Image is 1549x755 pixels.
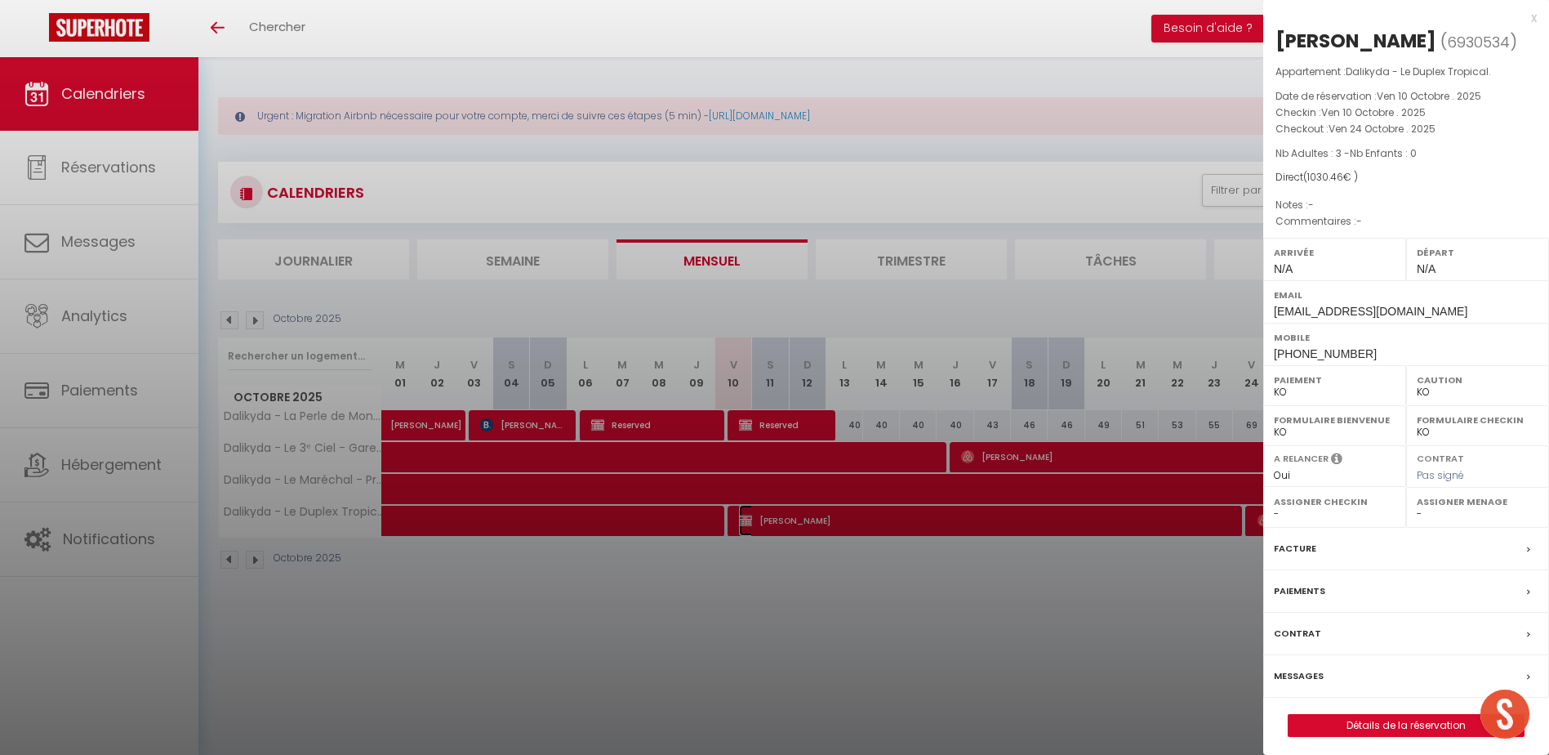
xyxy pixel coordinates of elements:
span: Ven 10 Octobre . 2025 [1377,89,1481,103]
label: Départ [1417,244,1538,261]
label: Mobile [1274,329,1538,346]
span: 6930534 [1447,32,1510,52]
a: Détails de la réservation [1289,715,1524,736]
div: Direct [1275,170,1537,185]
span: N/A [1274,262,1293,275]
label: Formulaire Bienvenue [1274,412,1395,428]
span: Nb Adultes : 3 - [1275,146,1417,160]
p: Checkin : [1275,105,1537,121]
label: Paiements [1274,583,1325,600]
label: Contrat [1274,625,1321,642]
span: [PHONE_NUMBER] [1274,347,1377,360]
span: Nb Enfants : 0 [1350,146,1417,160]
label: Contrat [1417,452,1464,462]
div: Ouvrir le chat [1480,690,1529,739]
span: Pas signé [1417,468,1464,482]
label: Arrivée [1274,244,1395,261]
i: Sélectionner OUI si vous souhaiter envoyer les séquences de messages post-checkout [1331,452,1342,470]
label: A relancer [1274,452,1329,466]
span: ( € ) [1303,170,1358,184]
div: x [1263,8,1537,28]
label: Paiement [1274,372,1395,388]
p: Appartement : [1275,64,1537,80]
button: Détails de la réservation [1288,714,1525,737]
span: Dalikyda - Le Duplex Tropical. [1346,65,1491,78]
label: Caution [1417,372,1538,388]
p: Checkout : [1275,121,1537,137]
span: Ven 10 Octobre . 2025 [1321,105,1426,119]
p: Commentaires : [1275,213,1537,230]
span: 1030.46 [1307,170,1343,184]
span: N/A [1417,262,1435,275]
p: Notes : [1275,197,1537,213]
label: Formulaire Checkin [1417,412,1538,428]
span: - [1308,198,1314,212]
span: Ven 24 Octobre . 2025 [1329,122,1435,136]
div: [PERSON_NAME] [1275,28,1436,54]
label: Assigner Menage [1417,494,1538,510]
p: Date de réservation : [1275,88,1537,105]
span: [EMAIL_ADDRESS][DOMAIN_NAME] [1274,305,1467,318]
label: Email [1274,287,1538,303]
label: Assigner Checkin [1274,494,1395,510]
span: - [1356,214,1362,228]
span: ( ) [1440,30,1517,53]
label: Messages [1274,668,1324,685]
label: Facture [1274,540,1316,557]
